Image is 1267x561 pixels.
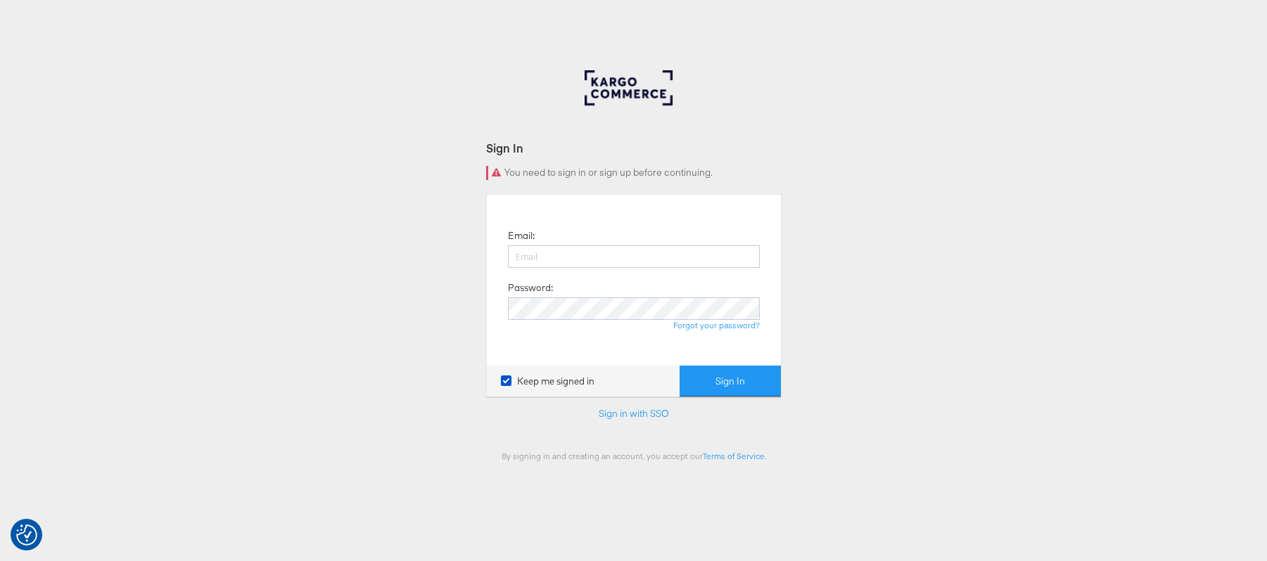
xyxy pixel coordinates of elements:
a: Forgot your password? [673,320,760,330]
div: By signing in and creating an account, you accept our . [486,451,782,461]
a: Terms of Service [703,451,765,461]
a: Sign in with SSO [599,407,669,420]
div: Sign In [486,140,782,156]
label: Password: [508,281,553,295]
label: Keep me signed in [501,375,594,388]
button: Consent Preferences [16,524,37,546]
input: Email [508,245,760,268]
label: Email: [508,229,535,243]
img: Revisit consent button [16,524,37,546]
div: You need to sign in or sign up before continuing. [486,166,782,180]
button: Sign In [680,366,781,397]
